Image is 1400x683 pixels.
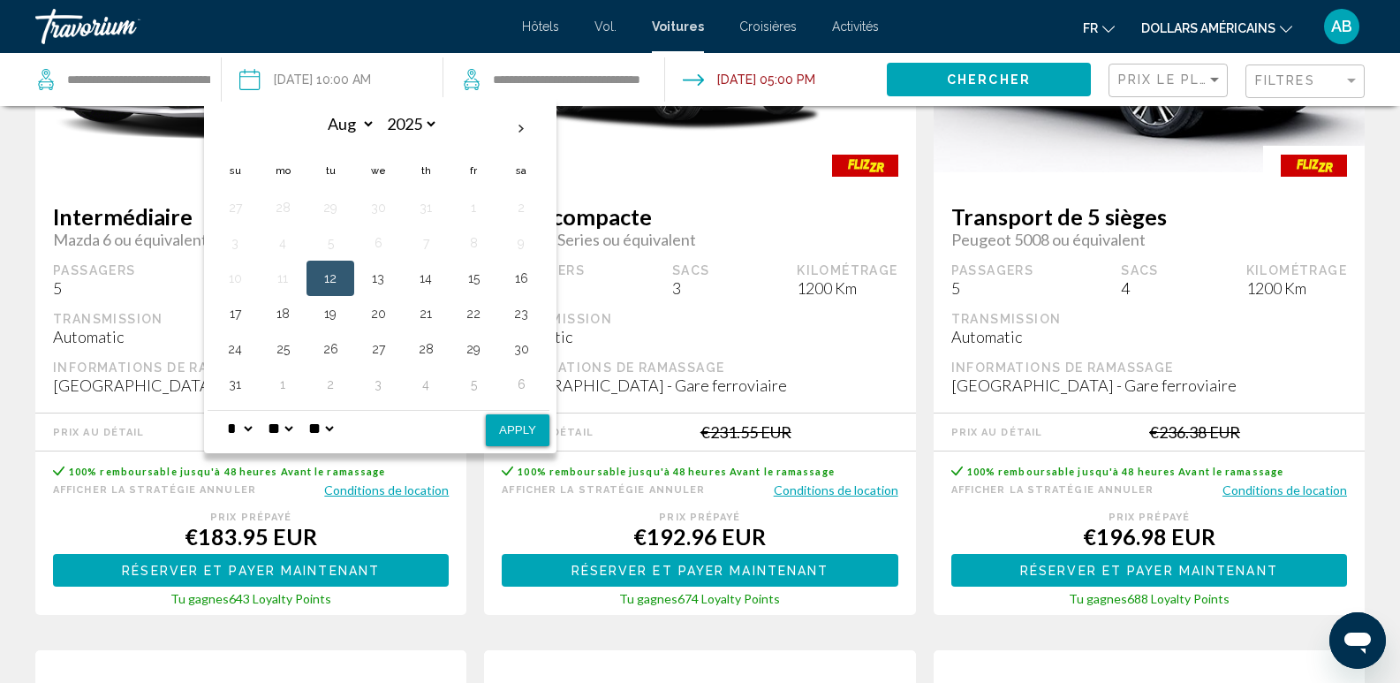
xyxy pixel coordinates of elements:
a: Réserver et payer maintenant [53,558,449,578]
button: Réserver et payer maintenant [951,554,1347,587]
select: Select hour [223,411,255,446]
button: Pickup date: Sep 12, 2025 10:00 AM [239,53,371,106]
select: Select year [381,109,438,140]
div: Automatic [502,327,897,346]
div: Prix au détail [951,427,1042,438]
span: Tu gagnes [619,591,677,606]
button: Day 14 [412,266,440,291]
div: 1200 Km [797,278,897,298]
button: Day 3 [364,372,392,397]
div: Prix ​​prépayé [502,512,897,523]
button: Day 9 [507,231,535,255]
span: Filtres [1255,73,1315,87]
button: Menu utilisateur [1319,8,1365,45]
div: Transmission [502,311,897,327]
button: Day 27 [364,337,392,361]
button: Day 28 [269,195,297,220]
button: Day 2 [316,372,344,397]
button: Day 23 [507,301,535,326]
button: Apply [486,414,549,446]
div: [GEOGRAPHIC_DATA] - Gare ferroviaire [53,376,449,395]
div: Prix au détail [53,427,144,438]
div: Kilométrage [797,262,897,278]
span: 100% remboursable jusqu'à 48 heures Avant le ramassage [69,466,385,477]
div: Informations de ramassage [951,360,1347,376]
div: Informations de ramassage [53,360,449,376]
button: Day 27 [221,195,249,220]
span: Tu gagnes [1069,591,1127,606]
a: Croisières [739,19,797,34]
button: Day 22 [459,301,488,326]
button: Day 21 [412,301,440,326]
button: Day 28 [412,337,440,361]
select: Select AM/PM [305,411,337,446]
div: 4 [1121,278,1159,298]
button: Conditions de location [774,482,898,498]
div: [GEOGRAPHIC_DATA] - Gare ferroviaire [502,376,897,395]
button: Day 24 [221,337,249,361]
button: Conditions de location [324,482,449,498]
button: Day 15 [459,266,488,291]
button: Day 18 [269,301,297,326]
button: Chercher [887,63,1091,95]
button: Day 6 [507,372,535,397]
img: FLIZZR [1263,146,1365,186]
a: Vol. [594,19,617,34]
button: Afficher la stratégie Annuler [53,482,256,498]
div: 5 [951,278,1034,298]
font: AB [1331,17,1352,35]
button: Changer de langue [1083,15,1115,41]
div: Prix au détail [502,427,593,438]
div: Kilométrage [1246,262,1347,278]
div: 5 [53,278,136,298]
button: Day 5 [316,231,344,255]
div: €236.38 EUR [1149,422,1240,442]
button: Day 31 [412,195,440,220]
button: Afficher la stratégie Annuler [951,482,1154,498]
div: Sacs [1121,262,1159,278]
div: Prix ​​prépayé [53,512,449,523]
button: Next month [497,109,545,149]
button: Réserver et payer maintenant [53,554,449,587]
div: Automatic [951,327,1347,346]
span: Prix ​​le plus bas [1118,72,1255,87]
button: Day 17 [221,301,249,326]
span: Chercher [947,73,1031,87]
select: Select minute [264,411,296,446]
button: Afficher la stratégie Annuler [502,482,705,498]
span: Intermédiaire [53,203,449,230]
button: Day 13 [364,266,392,291]
button: Drop-off date: Sep 15, 2025 05:00 PM [683,53,815,106]
div: €183.95 EUR [53,523,449,550]
a: Voitures [652,19,704,34]
button: Day 29 [316,195,344,220]
button: Changer de devise [1141,15,1292,41]
span: 674 Loyalty Points [677,591,780,606]
button: Filter [1245,64,1365,100]
button: Day 5 [459,372,488,397]
button: Day 31 [221,372,249,397]
div: €192.96 EUR [502,523,897,550]
button: Day 16 [507,266,535,291]
button: Day 3 [221,231,249,255]
img: FLIZZR [814,146,916,186]
font: dollars américains [1141,21,1275,35]
div: 1200 Km [1246,278,1347,298]
div: Passagers [951,262,1034,278]
a: Hôtels [522,19,559,34]
div: €196.98 EUR [951,523,1347,550]
button: Day 25 [269,337,297,361]
div: [GEOGRAPHIC_DATA] - Gare ferroviaire [951,376,1347,395]
a: Activités [832,19,879,34]
div: Sacs [672,262,710,278]
span: 100% remboursable jusqu'à 48 heures Avant le ramassage [518,466,834,477]
span: Tu gagnes [170,591,229,606]
select: Select month [318,109,375,140]
div: Transmission [951,311,1347,327]
button: Réserver et payer maintenant [502,554,897,587]
span: Peugeot 5008 ou équivalent [951,230,1347,249]
div: €231.55 EUR [700,422,791,442]
div: Prix ​​prépayé [951,512,1347,523]
button: Day 2 [507,195,535,220]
